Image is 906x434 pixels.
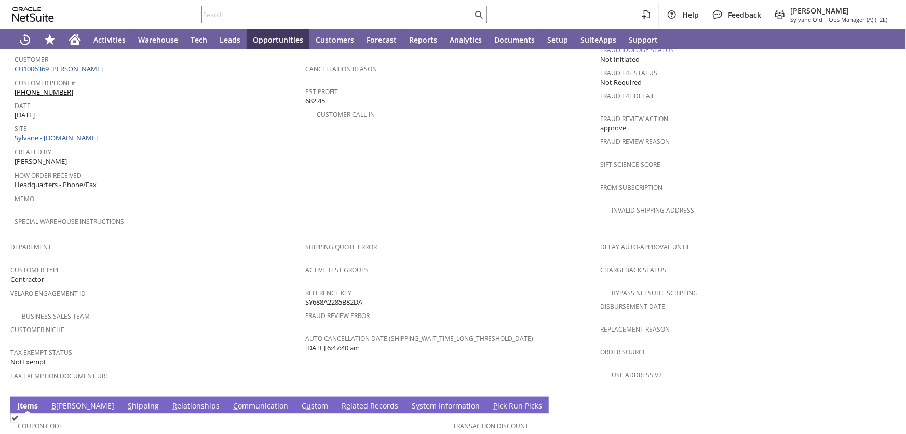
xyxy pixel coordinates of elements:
a: Delay Auto-Approval Until [601,243,691,252]
span: Feedback [728,10,761,20]
span: Ops Manager (A) (F2L) [829,16,887,23]
span: Activities [93,35,126,45]
a: Analytics [443,29,488,50]
a: Leads [213,29,247,50]
span: u [306,401,311,411]
a: Forecast [360,29,403,50]
a: SuiteApps [574,29,623,50]
a: Opportunities [247,29,309,50]
span: B [51,401,56,411]
a: Setup [541,29,574,50]
span: NotExempt [10,357,46,367]
a: Shipping Quote Error [305,243,377,252]
span: S [128,401,132,411]
span: C [233,401,238,411]
span: Contractor [10,274,44,284]
span: Opportunities [253,35,303,45]
a: Pick Run Picks [491,401,545,412]
span: y [416,401,420,411]
a: Coupon Code [18,422,63,430]
span: Setup [547,35,568,45]
a: Customer [15,55,48,64]
span: Not Initiated [601,55,640,64]
span: Warehouse [138,35,178,45]
span: [DATE] 6:47:40 am [305,343,360,353]
span: Reports [409,35,437,45]
a: Fraud Review Error [305,311,370,320]
span: P [493,401,497,411]
span: Customers [316,35,354,45]
a: Disbursement Date [601,302,666,311]
a: Date [15,101,31,110]
a: Special Warehouse Instructions [15,217,124,226]
span: I [17,401,20,411]
a: Relationships [170,401,222,412]
a: Customer Niche [10,325,64,334]
span: Analytics [450,35,482,45]
svg: Home [69,33,81,46]
span: Tech [191,35,207,45]
span: Headquarters - Phone/Fax [15,180,97,190]
span: SY688A2285B82DA [305,297,362,307]
a: Home [62,29,87,50]
span: Help [682,10,699,20]
a: Est Profit [305,87,338,96]
span: - [824,16,827,23]
svg: Recent Records [19,33,31,46]
a: Fraud Review Action [601,114,669,123]
a: Customer Type [10,266,60,274]
a: Tax Exemption Document URL [10,372,109,380]
a: Communication [231,401,291,412]
a: Reports [403,29,443,50]
img: Checked [10,414,19,423]
a: Order Source [601,348,647,357]
a: Related Records [339,401,401,412]
a: Tech [184,29,213,50]
span: Leads [220,35,240,45]
a: Activities [87,29,132,50]
span: Sylvane Old [790,16,822,23]
span: Not Required [601,77,642,87]
a: Customers [309,29,360,50]
a: Sift Science Score [601,160,661,169]
a: Created By [15,148,51,156]
a: CU1006369 [PERSON_NAME] [15,64,105,73]
a: Custom [299,401,331,412]
span: Forecast [367,35,397,45]
a: Cancellation Reason [305,64,377,73]
div: Shortcuts [37,29,62,50]
span: R [172,401,177,411]
a: Recent Records [12,29,37,50]
span: approve [601,123,627,133]
a: Department [10,243,51,252]
span: [PERSON_NAME] [790,6,887,16]
a: Auto Cancellation Date (shipping_wait_time_long_threshold_date) [305,334,533,343]
a: Transaction Discount [453,422,529,430]
a: Use Address V2 [612,371,662,379]
a: Shipping [125,401,161,412]
a: Velaro Engagement ID [10,289,86,298]
span: Support [629,35,658,45]
a: Unrolled view on [877,399,889,411]
a: B[PERSON_NAME] [49,401,117,412]
a: System Information [409,401,482,412]
a: Memo [15,194,34,203]
a: Support [623,29,664,50]
a: Bypass NetSuite Scripting [612,288,698,297]
a: Active Test Groups [305,266,369,274]
span: Documents [494,35,535,45]
a: Invalid Shipping Address [612,206,695,215]
a: From Subscription [601,183,663,192]
span: e [346,401,350,411]
a: Fraud Review Reason [601,137,670,146]
a: Business Sales Team [22,312,90,321]
a: Chargeback Status [601,266,667,274]
svg: logo [12,7,54,22]
a: Site [15,124,27,133]
span: [DATE] [15,110,35,120]
a: Reference Key [305,288,351,297]
a: Tax Exempt Status [10,348,72,357]
a: How Order Received [15,171,82,180]
span: 682.45 [305,96,325,106]
svg: Search [472,8,485,21]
